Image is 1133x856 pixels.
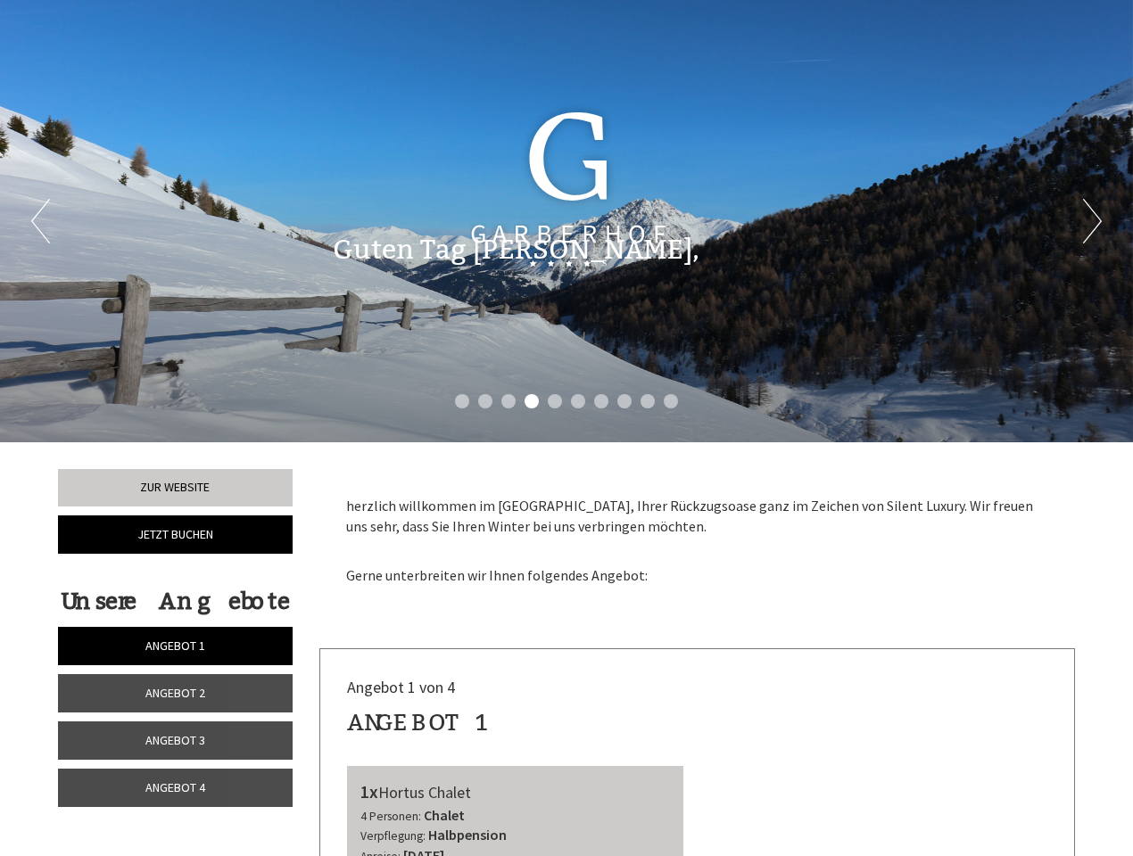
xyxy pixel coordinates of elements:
[347,706,491,739] div: Angebot 1
[360,828,426,844] small: Verpflegung:
[145,638,205,654] span: Angebot 1
[333,235,699,265] h1: Guten Tag [PERSON_NAME],
[1083,199,1102,243] button: Next
[31,199,50,243] button: Previous
[58,585,293,618] div: Unsere Angebote
[360,779,671,805] div: Hortus Chalet
[346,546,1049,587] p: Gerne unterbreiten wir Ihnen folgendes Angebot:
[58,469,293,506] a: Zur Website
[360,809,421,824] small: 4 Personen:
[145,779,205,795] span: Angebot 4
[428,826,507,844] b: Halbpension
[145,685,205,701] span: Angebot 2
[424,806,465,824] b: Chalet
[145,732,205,748] span: Angebot 3
[346,496,1049,537] p: herzlich willkommen im [GEOGRAPHIC_DATA], Ihrer Rückzugsoase ganz im Zeichen von Silent Luxury. W...
[360,780,378,802] b: 1x
[58,515,293,554] a: Jetzt buchen
[347,677,455,697] span: Angebot 1 von 4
